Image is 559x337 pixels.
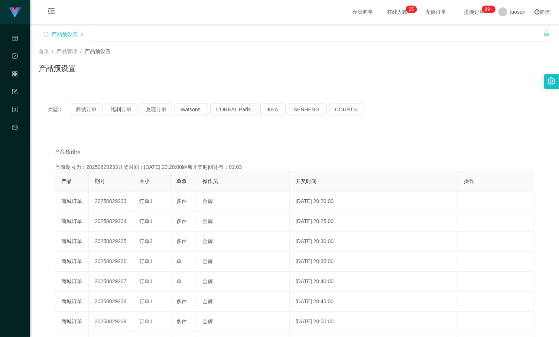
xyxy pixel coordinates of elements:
td: 商城订单 [55,212,89,232]
span: 首页 [39,48,49,54]
td: 20250829238 [89,292,133,312]
i: 图标: profile [12,103,18,118]
span: 期号 [95,178,105,184]
button: COURTS. [329,104,364,115]
span: 订单1 [139,218,153,224]
td: 金辉 [196,272,290,292]
sup: 25 [406,6,417,13]
sup: 1014 [482,6,495,13]
i: 图标: form [12,85,18,100]
td: 20250829234 [89,212,133,232]
i: 图标: setting [547,77,556,85]
span: 数据中心 [12,53,18,120]
span: 订单2 [139,238,153,244]
span: / [52,48,53,54]
td: [DATE] 20:25:00 [290,212,458,232]
span: 单双 [176,178,187,184]
i: 图标: global [534,9,540,14]
img: logo.9652507e.png [9,7,21,18]
button: Watsons. [175,104,208,115]
span: 产品 [61,178,72,184]
button: IKEA. [260,104,286,115]
i: 图标: close [80,32,84,37]
p: 5 [412,6,414,13]
span: 产品管理 [56,48,77,54]
span: 大小 [139,178,150,184]
span: / [80,48,82,54]
i: 图标: table [12,32,18,47]
span: 产品预设值 [55,148,81,156]
td: 商城订单 [55,252,89,272]
span: 多件 [176,298,187,304]
span: 在线人数 [383,9,412,14]
i: 图标: menu-unfold [39,0,64,24]
span: 内容中心 [12,107,18,173]
td: [DATE] 20:45:00 [290,292,458,312]
span: 多件 [176,198,187,204]
i: 图标: appstore-o [12,68,18,82]
a: 图标: dashboard平台首页 [12,120,18,195]
td: [DATE] 20:50:00 [290,312,458,332]
span: 订单1 [139,298,153,304]
span: 操作员 [202,178,218,184]
div: 产品预设置 [52,27,78,41]
span: 订单1 [139,318,153,324]
td: 金辉 [196,192,290,212]
span: 产品预设置 [85,48,111,54]
span: 多件 [176,238,187,244]
h1: 产品预设置 [39,63,76,74]
button: L'ORÉAL Paris. [210,104,258,115]
span: 订单1 [139,258,153,264]
span: 订单1 [139,198,153,204]
button: 商城订单 [70,104,103,115]
span: 开奖时间 [296,178,316,184]
td: 20250829239 [89,312,133,332]
td: [DATE] 20:30:00 [290,232,458,252]
i: 图标: check-circle-o [12,50,18,65]
button: 福利订单 [105,104,137,115]
span: 系统配置 [12,89,18,155]
td: 金辉 [196,252,290,272]
td: 20250829235 [89,232,133,252]
td: 金辉 [196,292,290,312]
span: 订单1 [139,278,153,284]
td: 商城订单 [55,292,89,312]
span: 会员管理 [12,36,18,102]
td: 20250829236 [89,252,133,272]
td: 商城订单 [55,192,89,212]
td: 金辉 [196,312,290,332]
i: 图标: unlock [543,30,550,37]
td: 商城订单 [55,312,89,332]
td: 金辉 [196,212,290,232]
button: 兑现订单 [140,104,172,115]
button: SENHENG. [288,104,327,115]
p: 2 [409,6,412,13]
td: [DATE] 20:40:00 [290,272,458,292]
span: 单 [176,258,182,264]
td: 20250829233 [89,192,133,212]
td: 20250829237 [89,272,133,292]
td: [DATE] 20:20:00 [290,192,458,212]
span: 提现订单 [461,9,489,14]
td: [DATE] 20:35:00 [290,252,458,272]
span: 产品管理 [12,71,18,137]
span: 充值订单 [422,9,450,14]
span: 类型： [48,104,70,115]
span: 操作 [464,178,474,184]
td: 商城订单 [55,272,89,292]
i: 图标: sync [43,32,49,37]
span: 多件 [176,218,187,224]
td: 商城订单 [55,232,89,252]
span: 多件 [176,318,187,324]
div: 当前期号为：20250829233开奖时间：[DATE] 20:20:00距离开奖时间还有：01:03 [55,163,534,171]
span: 单 [176,278,182,284]
td: 金辉 [196,232,290,252]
